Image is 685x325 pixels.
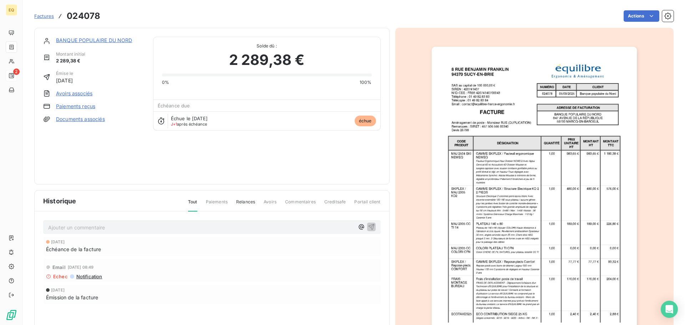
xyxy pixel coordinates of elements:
[229,49,305,71] span: 2 289,38 €
[56,116,105,123] a: Documents associés
[6,4,17,16] div: EQ
[661,301,678,318] div: Open Intercom Messenger
[285,199,316,211] span: Commentaires
[355,116,376,126] span: échue
[360,79,372,86] span: 100%
[162,79,169,86] span: 0%
[171,122,177,127] span: J+1
[264,199,276,211] span: Avoirs
[624,10,659,22] button: Actions
[67,10,100,22] h3: 024078
[171,116,208,121] span: Échue le [DATE]
[171,122,207,126] span: après échéance
[56,37,132,43] a: BANQUE POPULAIRE DU NORD
[56,70,73,77] span: Émise le
[68,265,94,269] span: [DATE] 08:49
[56,90,92,97] a: Avoirs associés
[46,245,101,253] span: Échéance de la facture
[158,103,190,108] span: Échéance due
[51,240,65,244] span: [DATE]
[34,12,54,20] a: Factures
[6,309,17,321] img: Logo LeanPay
[56,57,85,65] span: 2 289,38 €
[76,274,102,279] span: Notification
[46,294,98,301] span: Émission de la facture
[236,199,255,211] span: Relances
[13,68,20,75] span: 2
[56,51,85,57] span: Montant initial
[162,43,372,49] span: Solde dû :
[52,264,66,270] span: Email
[34,13,54,19] span: Factures
[53,274,68,279] span: Echec
[51,288,65,292] span: [DATE]
[354,199,380,211] span: Portail client
[56,77,73,84] span: [DATE]
[43,196,76,206] span: Historique
[206,199,228,211] span: Paiements
[188,199,197,212] span: Tout
[56,103,95,110] a: Paiements reçus
[324,199,346,211] span: Creditsafe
